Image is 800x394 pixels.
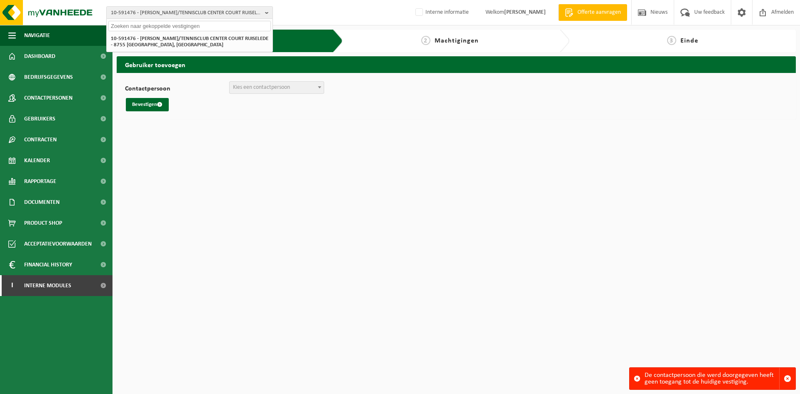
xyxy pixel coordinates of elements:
[680,38,698,44] span: Einde
[24,233,92,254] span: Acceptatievoorwaarden
[435,38,479,44] span: Machtigingen
[24,25,50,46] span: Navigatie
[108,21,271,31] input: Zoeken naar gekoppelde vestigingen
[24,67,73,88] span: Bedrijfsgegevens
[24,88,72,108] span: Contactpersonen
[24,275,71,296] span: Interne modules
[106,6,273,19] button: 10-591476 - [PERSON_NAME]/TENNISCLUB CENTER COURT RUISELEDE - 8755 [GEOGRAPHIC_DATA], [GEOGRAPHIC...
[575,8,623,17] span: Offerte aanvragen
[8,275,16,296] span: I
[233,84,290,90] span: Kies een contactpersoon
[117,56,796,73] h2: Gebruiker toevoegen
[414,6,469,19] label: Interne informatie
[504,9,546,15] strong: [PERSON_NAME]
[24,254,72,275] span: Financial History
[108,33,271,50] li: 10-591476 - [PERSON_NAME]/TENNISCLUB CENTER COURT RUISELEDE - 8755 [GEOGRAPHIC_DATA], [GEOGRAPHIC...
[24,46,55,67] span: Dashboard
[24,150,50,171] span: Kalender
[125,85,229,94] label: Contactpersoon
[126,98,169,111] button: Bevestigen
[111,7,262,19] span: 10-591476 - [PERSON_NAME]/TENNISCLUB CENTER COURT RUISELEDE - 8755 [GEOGRAPHIC_DATA], [GEOGRAPHIC...
[667,36,676,45] span: 3
[24,108,55,129] span: Gebruikers
[24,213,62,233] span: Product Shop
[24,129,57,150] span: Contracten
[421,36,430,45] span: 2
[24,192,60,213] span: Documenten
[558,4,627,21] a: Offerte aanvragen
[24,171,56,192] span: Rapportage
[645,368,779,389] div: De contactpersoon die werd doorgegeven heeft geen toegang tot de huidige vestiging.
